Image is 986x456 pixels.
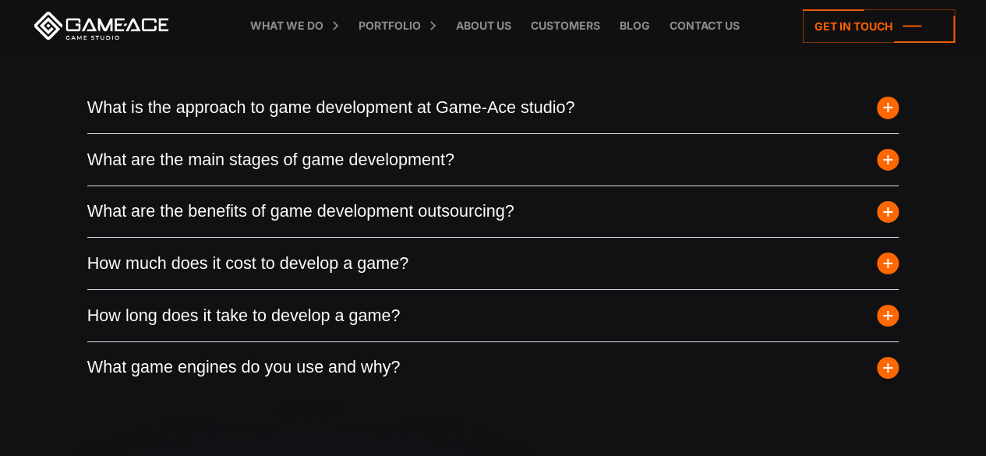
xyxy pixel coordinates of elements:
[87,186,899,238] button: What are the benefits of game development outsourcing?
[803,9,955,43] a: Get in touch
[87,83,899,134] button: What is the approach to game development at Game-Ace studio?
[87,134,899,186] button: What are the main stages of game development?
[87,342,899,394] button: What game engines do you use and why?
[87,290,899,341] button: How long does it take to develop a game?
[87,238,899,289] button: How much does it cost to develop a game?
